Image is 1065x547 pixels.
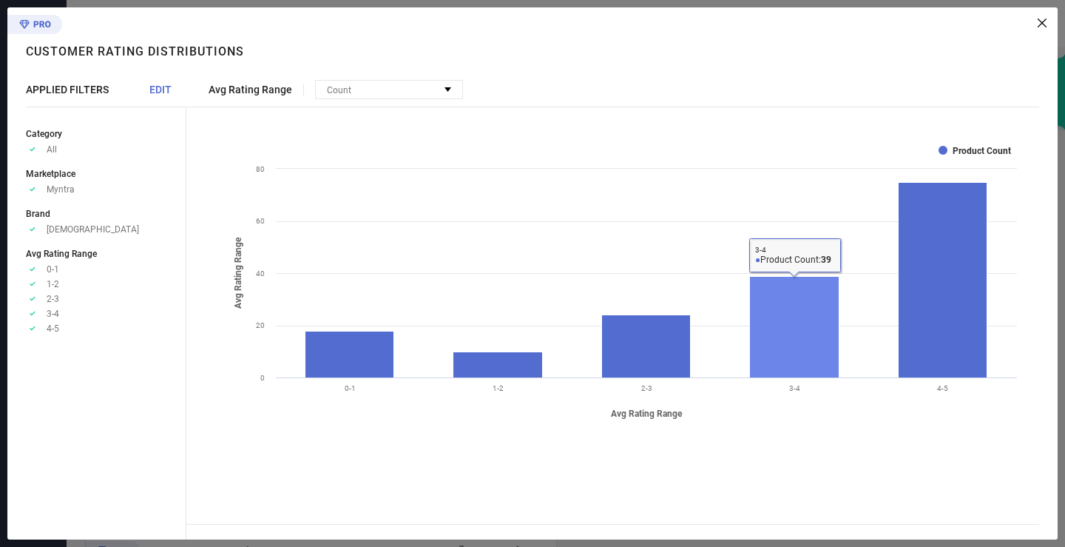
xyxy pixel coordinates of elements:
[953,146,1011,156] text: Product Count
[611,409,683,419] tspan: Avg Rating Range
[260,374,265,382] text: 0
[47,144,57,155] span: All
[47,294,59,304] span: 2-3
[256,321,265,329] text: 20
[26,169,75,179] span: Marketplace
[26,84,109,95] span: APPLIED FILTERS
[209,84,292,95] span: Avg Rating Range
[789,384,800,392] text: 3-4
[47,264,59,275] span: 0-1
[327,85,351,95] span: Count
[26,249,97,259] span: Avg Rating Range
[26,44,244,58] h1: Customer rating distributions
[256,217,265,225] text: 60
[641,384,652,392] text: 2-3
[493,384,504,392] text: 1-2
[26,129,62,139] span: Category
[47,224,139,235] span: [DEMOGRAPHIC_DATA]
[47,309,59,319] span: 3-4
[937,384,948,392] text: 4-5
[256,269,265,278] text: 40
[47,279,59,289] span: 1-2
[47,323,59,334] span: 4-5
[26,209,50,219] span: Brand
[47,184,75,195] span: Myntra
[233,237,243,309] tspan: Avg Rating Range
[345,384,356,392] text: 0-1
[149,84,172,95] span: EDIT
[7,15,62,37] div: Premium
[256,165,265,173] text: 80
